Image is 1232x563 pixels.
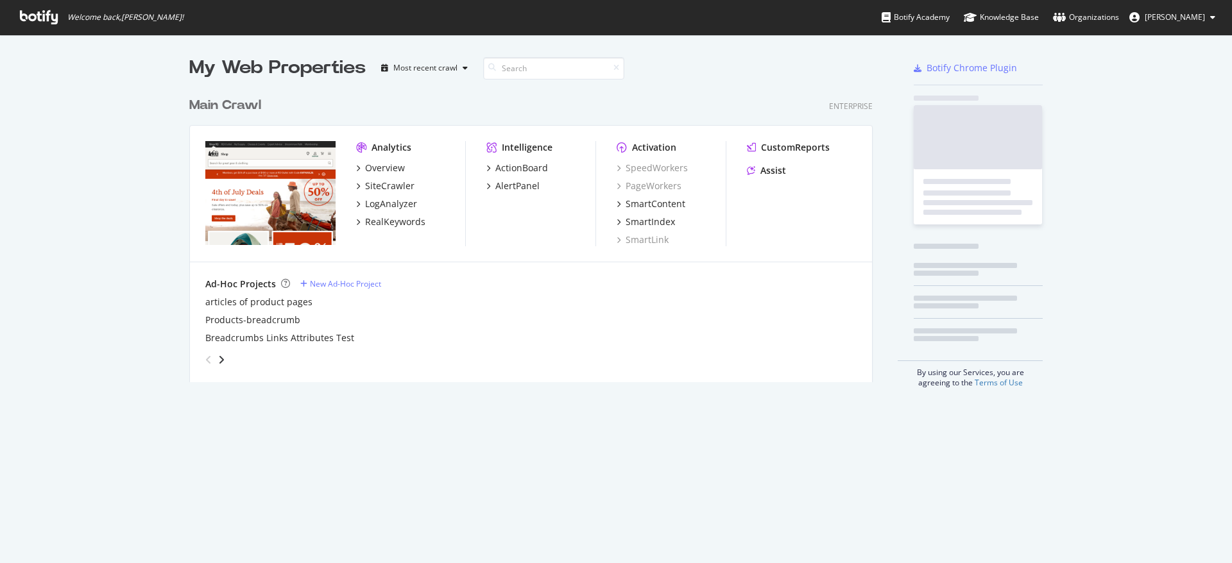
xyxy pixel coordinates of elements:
a: Breadcrumbs Links Attributes Test [205,332,354,344]
div: SmartIndex [626,215,675,228]
div: Organizations [1053,11,1119,24]
a: RealKeywords [356,215,425,228]
div: Enterprise [829,101,873,112]
div: Most recent crawl [393,64,458,72]
div: LogAnalyzer [365,197,417,210]
span: Sharon Lee [1145,12,1205,22]
a: SmartLink [617,233,669,246]
div: Botify Academy [882,11,950,24]
div: By using our Services, you are agreeing to the [898,360,1043,388]
a: LogAnalyzer [356,197,417,210]
a: Botify Chrome Plugin [914,62,1017,74]
div: Main Crawl [189,96,261,115]
a: Overview [356,162,405,174]
a: articles of product pages [205,296,312,308]
div: CustomReports [761,141,830,154]
a: Products-breadcrumb [205,314,300,326]
div: angle-right [217,353,226,366]
a: SmartIndex [617,215,675,228]
div: grid [189,81,883,382]
div: Intelligence [502,141,552,154]
button: Most recent crawl [376,58,473,78]
div: ActionBoard [495,162,548,174]
a: SiteCrawler [356,180,415,192]
div: Knowledge Base [964,11,1039,24]
span: Welcome back, [PERSON_NAME] ! [67,12,184,22]
img: rei.com [205,141,336,245]
a: CustomReports [747,141,830,154]
div: RealKeywords [365,215,425,228]
div: SmartContent [626,197,685,210]
a: Main Crawl [189,96,266,115]
div: Ad-Hoc Projects [205,278,276,290]
button: [PERSON_NAME] [1119,7,1226,28]
a: AlertPanel [486,180,540,192]
a: Terms of Use [975,377,1023,388]
div: angle-left [200,349,217,370]
div: Analytics [372,141,411,154]
div: SiteCrawler [365,180,415,192]
div: New Ad-Hoc Project [310,278,381,289]
a: ActionBoard [486,162,548,174]
div: AlertPanel [495,180,540,192]
a: Assist [747,164,786,177]
a: New Ad-Hoc Project [300,278,381,289]
div: Activation [632,141,676,154]
div: My Web Properties [189,55,366,81]
div: Botify Chrome Plugin [927,62,1017,74]
a: SmartContent [617,197,685,210]
div: Overview [365,162,405,174]
input: Search [483,57,624,80]
a: PageWorkers [617,180,681,192]
div: Assist [760,164,786,177]
a: SpeedWorkers [617,162,688,174]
